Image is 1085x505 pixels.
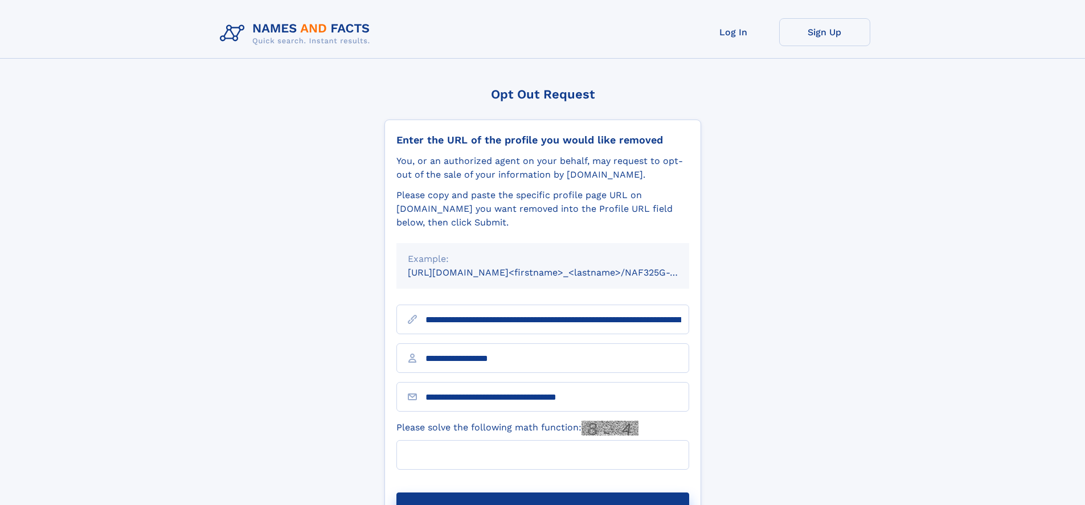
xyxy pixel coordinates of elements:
[408,252,678,266] div: Example:
[384,87,701,101] div: Opt Out Request
[215,18,379,49] img: Logo Names and Facts
[396,154,689,182] div: You, or an authorized agent on your behalf, may request to opt-out of the sale of your informatio...
[396,188,689,229] div: Please copy and paste the specific profile page URL on [DOMAIN_NAME] you want removed into the Pr...
[408,267,711,278] small: [URL][DOMAIN_NAME]<firstname>_<lastname>/NAF325G-xxxxxxxx
[396,134,689,146] div: Enter the URL of the profile you would like removed
[779,18,870,46] a: Sign Up
[688,18,779,46] a: Log In
[396,421,638,436] label: Please solve the following math function:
